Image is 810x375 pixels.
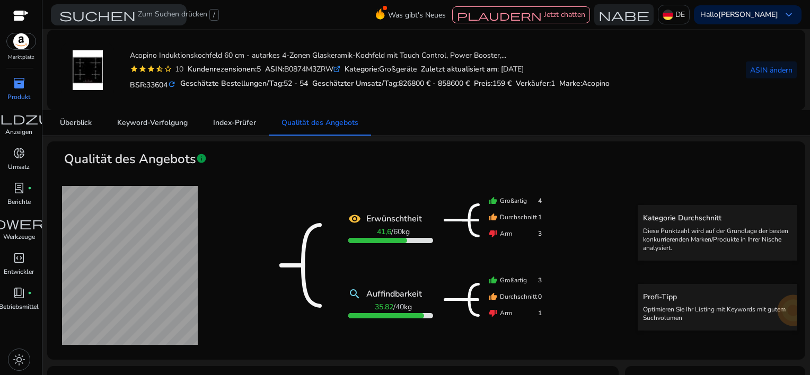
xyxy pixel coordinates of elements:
[155,65,164,73] mat-icon: star_half
[7,197,31,207] p: Berichte
[452,6,590,23] button: plaudernJetzt chatten
[598,8,649,21] span: Nabe
[284,78,308,88] span: 52 - 54
[312,79,470,88] h5: Geschätzter Umsatz/Tag:
[8,162,30,172] p: Umsatz
[196,153,207,164] span: Info
[700,11,778,19] p: Hallo
[643,227,791,252] p: Diese Punktzahl wird auf der Grundlage der besten konkurrierenden Marken/Produkte in Ihrer Nische...
[377,227,410,237] span: / kg
[13,147,25,159] span: donut_small
[209,9,219,21] span: /
[559,78,580,88] span: Marke
[500,229,512,238] font: Arm
[366,288,422,300] b: Auffindbarkeit
[138,65,147,73] mat-icon: star
[643,214,791,223] h5: Kategorie Durchschnitt
[130,51,610,60] h4: Acopino Induktionskochfeld 60 cm - autarkes 4-Zonen Glaskeramik-Kochfeld mit Touch Control, Power...
[60,119,92,127] span: Überblick
[188,64,261,75] div: 5
[538,292,542,301] span: 0
[265,64,333,74] font: B0874M3ZRW
[395,302,404,312] span: 40
[643,305,791,322] p: Optimieren Sie Ihr Listing mit Keywords mit gutem Suchvolumen
[500,212,537,222] font: Durchschnitt
[489,197,497,205] mat-icon: thumb_up
[393,227,402,237] span: 60
[28,186,32,190] span: fiber_manual_record
[7,92,30,102] p: Produkt
[168,79,176,90] mat-icon: refresh
[164,65,172,73] mat-icon: star_border
[213,119,256,127] span: Index-Prüfer
[399,78,470,88] span: 826800 € - 858600 €
[421,64,524,75] div: : [DATE]
[345,64,379,74] b: Kategorie:
[500,275,527,285] font: Großartig
[172,64,183,75] div: 10
[663,10,673,20] img: de.svg
[516,79,555,88] h5: Verkäufer:
[594,4,654,25] button: Nabe
[782,8,795,21] span: keyboard_arrow_down
[13,77,25,90] span: inventory_2
[388,6,446,24] span: Was gibt's Neues
[13,287,25,299] span: book_4
[500,196,527,206] font: Großartig
[146,80,168,90] span: 33604
[474,78,512,88] font: Preis:
[559,78,610,88] font: :
[643,293,791,302] h5: Profi-Tipp
[500,308,512,318] font: Arm
[538,196,542,206] span: 4
[375,302,393,312] b: 35.82
[582,78,610,88] span: Acopino
[718,10,778,20] b: [PERSON_NAME]
[5,127,32,137] p: Anzeigen
[538,229,542,238] span: 3
[750,65,793,76] span: ASIN ändern
[348,288,361,300] mat-icon: search
[13,353,25,366] span: light_mode
[345,64,417,75] div: Großgeräte
[457,10,542,21] span: plaudern
[675,5,685,24] p: DE
[8,53,34,61] p: Marktplatz
[489,229,497,238] mat-icon: thumb_down
[180,79,308,88] h5: Geschätzte Bestellungen/Tag:
[492,78,512,88] span: 159 €
[281,119,358,127] span: Qualität des Angebots
[377,227,391,237] b: 41,6
[13,182,25,194] span: lab_profile
[147,65,155,73] mat-icon: star
[130,80,168,90] font: BSR:
[4,267,34,276] p: Entwickler
[59,8,136,21] span: suchen
[138,9,207,21] font: Zum Suchen drücken
[28,291,32,295] span: fiber_manual_record
[366,212,422,225] b: Erwünschtheit
[538,275,542,285] span: 3
[500,292,537,301] font: Durchschnitt
[7,33,36,49] img: amazon.svg
[188,64,257,74] b: Kundenrezensionen:
[64,150,196,168] span: Qualität des Angebots
[489,292,497,301] mat-icon: thumb_up
[13,252,25,264] span: code_blocks
[746,61,797,78] button: ASIN ändern
[117,119,188,127] span: Keyword-Verfolgung
[421,64,497,74] b: Zuletzt aktualisiert am
[489,309,497,317] mat-icon: thumb_down
[348,212,361,225] mat-icon: remove_red_eye
[68,50,108,90] img: 31fTH2pTj1L._AC_SR38,50_.jpg
[538,212,542,222] span: 1
[538,308,542,318] span: 1
[265,64,284,74] b: ASIN:
[3,232,35,242] p: Werkzeuge
[375,302,412,312] span: / kg
[489,276,497,284] mat-icon: thumb_up
[551,78,555,88] span: 1
[544,10,585,20] span: Jetzt chatten
[130,65,138,73] mat-icon: star
[489,213,497,221] mat-icon: thumb_up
